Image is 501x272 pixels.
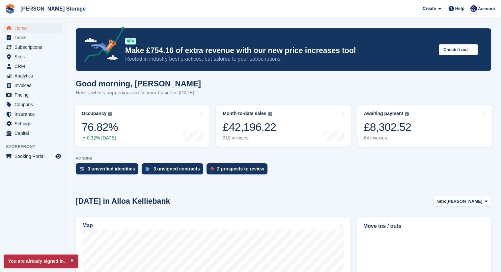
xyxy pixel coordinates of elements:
img: stora-icon-8386f47178a22dfd0bd8f6a31ec36ba5ce8667c1dd55bd0f319d3a0aa187defe.svg [5,4,15,14]
span: Capital [14,129,54,138]
span: [PERSON_NAME] [446,198,482,205]
a: Occupancy 76.82% 0.32% [DATE] [75,105,209,147]
p: ACTIONS [76,156,491,161]
a: menu [3,90,62,100]
img: icon-info-grey-7440780725fd019a000dd9b08b2336e03edf1995a4989e88bcd33f0948082b44.svg [108,112,112,116]
p: Make £754.16 of extra revenue with our new price increases tool [125,46,433,55]
span: Booking Portal [14,152,54,161]
img: contract_signature_icon-13c848040528278c33f63329250d36e43548de30e8caae1d1a13099fd9432cc5.svg [146,167,150,171]
span: Help [455,5,464,12]
h2: Map [82,223,93,228]
span: CRM [14,62,54,71]
a: menu [3,109,62,119]
a: 2 prospects to review [207,163,271,178]
span: Create [423,5,436,12]
div: 2 prospects to review [217,166,264,171]
div: 3 unverified identities [88,166,135,171]
p: You are already signed in. [4,255,78,268]
a: menu [3,23,62,33]
span: Sites [14,52,54,61]
a: menu [3,81,62,90]
button: Site: [PERSON_NAME] [433,196,491,207]
a: Awaiting payment £8,302.52 64 invoices [357,105,492,147]
span: Tasks [14,33,54,42]
div: 310 invoices [223,135,276,141]
div: 3 unsigned contracts [153,166,200,171]
a: menu [3,62,62,71]
div: Month-to-date sales [223,111,266,116]
div: £8,302.52 [364,120,411,134]
h1: Good morning, [PERSON_NAME] [76,79,201,88]
a: menu [3,43,62,52]
p: Rooted in industry best practices, but tailored to your subscriptions. [125,55,433,63]
img: icon-info-grey-7440780725fd019a000dd9b08b2336e03edf1995a4989e88bcd33f0948082b44.svg [268,112,272,116]
span: Settings [14,119,54,128]
img: icon-info-grey-7440780725fd019a000dd9b08b2336e03edf1995a4989e88bcd33f0948082b44.svg [405,112,409,116]
img: verify_identity-adf6edd0f0f0b5bbfe63781bf79b02c33cf7c696d77639b501bdc392416b5a36.svg [80,167,84,171]
span: Storefront [6,143,66,150]
img: price-adjustments-announcement-icon-8257ccfd72463d97f412b2fc003d46551f7dbcb40ab6d574587a9cd5c0d94... [79,27,125,64]
img: Ross Watt [470,5,477,12]
h2: Move ins / outs [363,222,485,230]
div: 76.82% [82,120,118,134]
div: Occupancy [82,111,106,116]
span: Account [478,6,495,12]
a: Preview store [54,152,62,160]
a: menu [3,52,62,61]
a: menu [3,152,62,161]
a: 3 unverified identities [76,163,142,178]
div: £42,196.22 [223,120,276,134]
span: Insurance [14,109,54,119]
span: Analytics [14,71,54,80]
a: Month-to-date sales £42,196.22 310 invoices [216,105,350,147]
a: menu [3,33,62,42]
a: menu [3,100,62,109]
h2: [DATE] in Alloa Kelliebank [76,197,170,206]
p: Here's what's happening across your business [DATE] [76,89,201,97]
a: menu [3,71,62,80]
div: 0.32% [DATE] [82,135,118,141]
a: menu [3,119,62,128]
button: Check it out → [439,44,478,55]
a: [PERSON_NAME] Storage [18,3,88,14]
span: Home [14,23,54,33]
div: 64 invoices [364,135,411,141]
span: Subscriptions [14,43,54,52]
span: Pricing [14,90,54,100]
div: NEW [125,38,136,45]
span: Site: [437,198,446,205]
a: 3 unsigned contracts [142,163,207,178]
span: Coupons [14,100,54,109]
a: menu [3,129,62,138]
span: Invoices [14,81,54,90]
img: prospect-51fa495bee0391a8d652442698ab0144808aea92771e9ea1ae160a38d050c398.svg [210,167,214,171]
div: Awaiting payment [364,111,404,116]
